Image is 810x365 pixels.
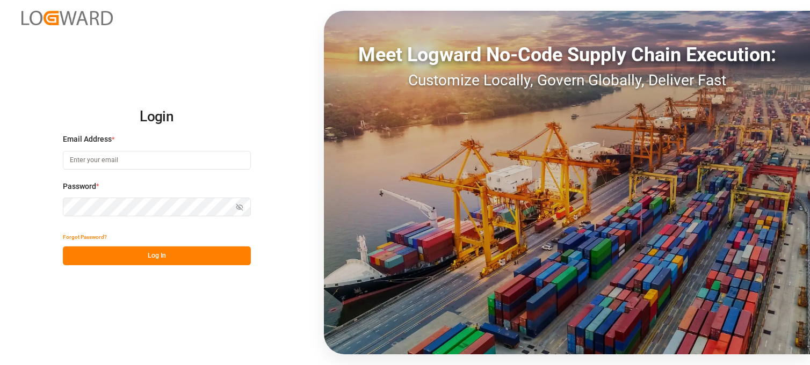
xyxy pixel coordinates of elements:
[63,100,251,134] h2: Login
[63,228,107,246] button: Forgot Password?
[63,181,96,192] span: Password
[21,11,113,25] img: Logward_new_orange.png
[63,246,251,265] button: Log In
[63,151,251,170] input: Enter your email
[324,40,810,69] div: Meet Logward No-Code Supply Chain Execution:
[63,134,112,145] span: Email Address
[324,69,810,92] div: Customize Locally, Govern Globally, Deliver Fast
